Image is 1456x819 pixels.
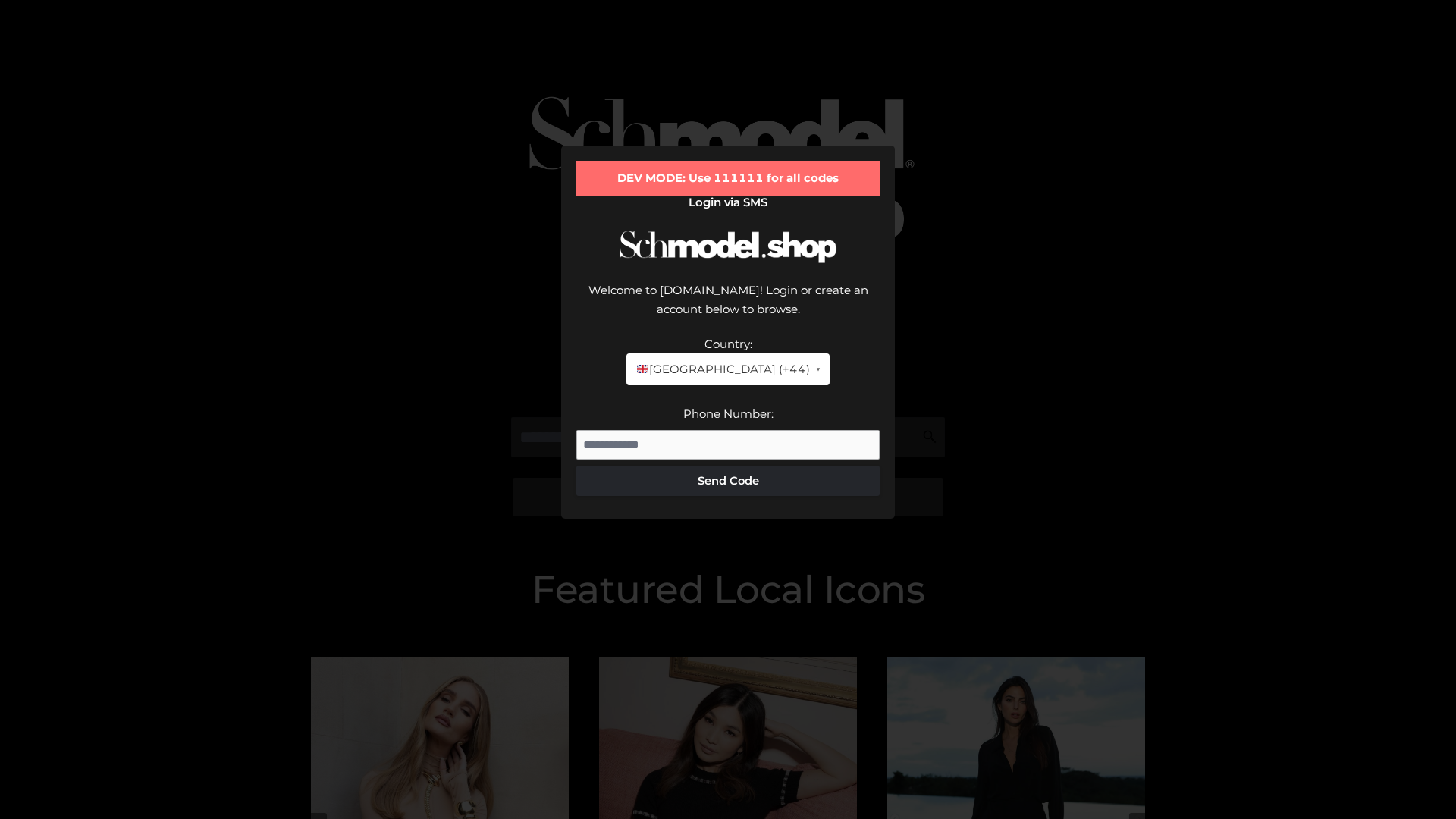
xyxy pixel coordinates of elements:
span: [GEOGRAPHIC_DATA] (+44) [635,359,809,379]
div: Welcome to [DOMAIN_NAME]! Login or create an account below to browse. [576,281,880,334]
div: DEV MODE: Use 111111 for all codes [576,161,880,196]
label: Phone Number: [683,406,773,421]
h2: Login via SMS [576,196,880,209]
img: 🇬🇧 [637,363,648,375]
label: Country: [704,337,752,351]
img: Schmodel Logo [614,217,842,277]
button: Send Code [576,466,880,496]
